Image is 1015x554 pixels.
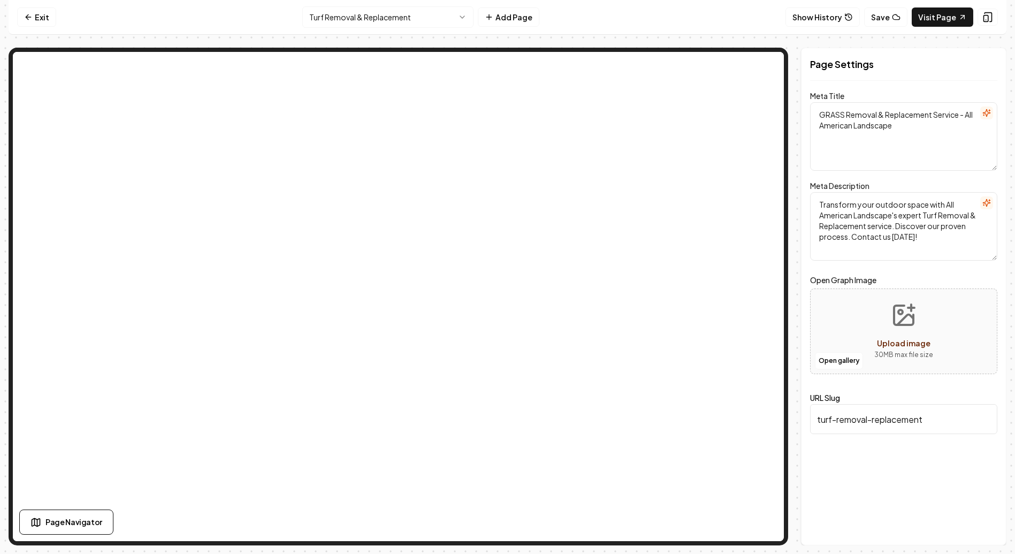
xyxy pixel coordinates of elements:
label: Open Graph Image [810,274,997,286]
button: Page Navigator [19,510,113,535]
p: 30 MB max file size [874,350,933,360]
span: Page Navigator [45,517,102,528]
button: Upload image [866,294,942,369]
label: Meta Description [810,181,869,191]
label: URL Slug [810,393,840,403]
button: Add Page [478,7,539,27]
h2: Page Settings [810,57,997,72]
label: Meta Title [810,91,844,101]
a: Visit Page [912,7,973,27]
button: Open gallery [815,352,863,369]
button: Show History [785,7,860,27]
span: Upload image [877,338,930,348]
a: Exit [17,7,56,27]
button: Save [864,7,907,27]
